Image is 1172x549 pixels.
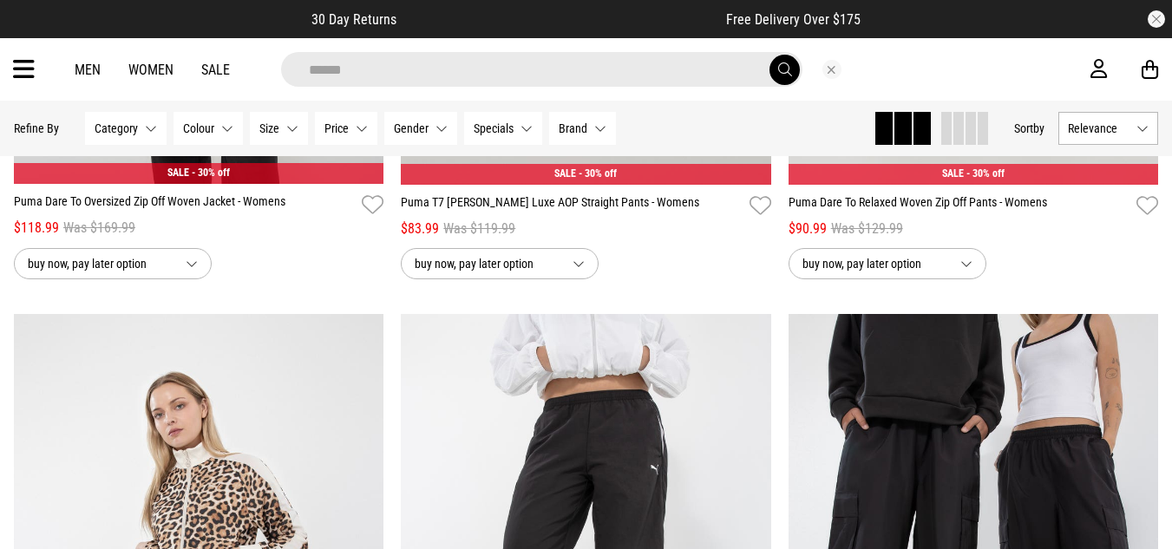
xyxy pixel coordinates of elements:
[559,121,587,135] span: Brand
[250,112,308,145] button: Size
[789,248,986,279] button: buy now, pay later option
[14,218,59,239] span: $118.99
[384,112,457,145] button: Gender
[14,7,66,59] button: Open LiveChat chat widget
[324,121,349,135] span: Price
[942,167,964,180] span: SALE
[14,193,355,218] a: Puma Dare To Oversized Zip Off Woven Jacket - Womens
[311,11,396,28] span: 30 Day Returns
[415,253,559,274] span: buy now, pay later option
[1058,112,1158,145] button: Relevance
[1033,121,1044,135] span: by
[167,167,189,179] span: SALE
[192,167,230,179] span: - 30% off
[401,219,439,239] span: $83.99
[726,11,861,28] span: Free Delivery Over $175
[259,121,279,135] span: Size
[63,218,135,239] span: Was $169.99
[401,248,599,279] button: buy now, pay later option
[183,121,214,135] span: Colour
[554,167,576,180] span: SALE
[443,219,515,239] span: Was $119.99
[128,62,174,78] a: Women
[201,62,230,78] a: Sale
[822,60,841,79] button: Close search
[14,121,59,135] p: Refine By
[1068,121,1129,135] span: Relevance
[966,167,1005,180] span: - 30% off
[174,112,243,145] button: Colour
[789,219,827,239] span: $90.99
[831,219,903,239] span: Was $129.99
[802,253,946,274] span: buy now, pay later option
[431,10,691,28] iframe: Customer reviews powered by Trustpilot
[28,253,172,274] span: buy now, pay later option
[394,121,429,135] span: Gender
[85,112,167,145] button: Category
[315,112,377,145] button: Price
[474,121,514,135] span: Specials
[579,167,617,180] span: - 30% off
[401,193,742,219] a: Puma T7 [PERSON_NAME] Luxe AOP Straight Pants - Womens
[789,193,1129,219] a: Puma Dare To Relaxed Woven Zip Off Pants - Womens
[549,112,616,145] button: Brand
[75,62,101,78] a: Men
[464,112,542,145] button: Specials
[95,121,138,135] span: Category
[14,248,212,279] button: buy now, pay later option
[1014,118,1044,139] button: Sortby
